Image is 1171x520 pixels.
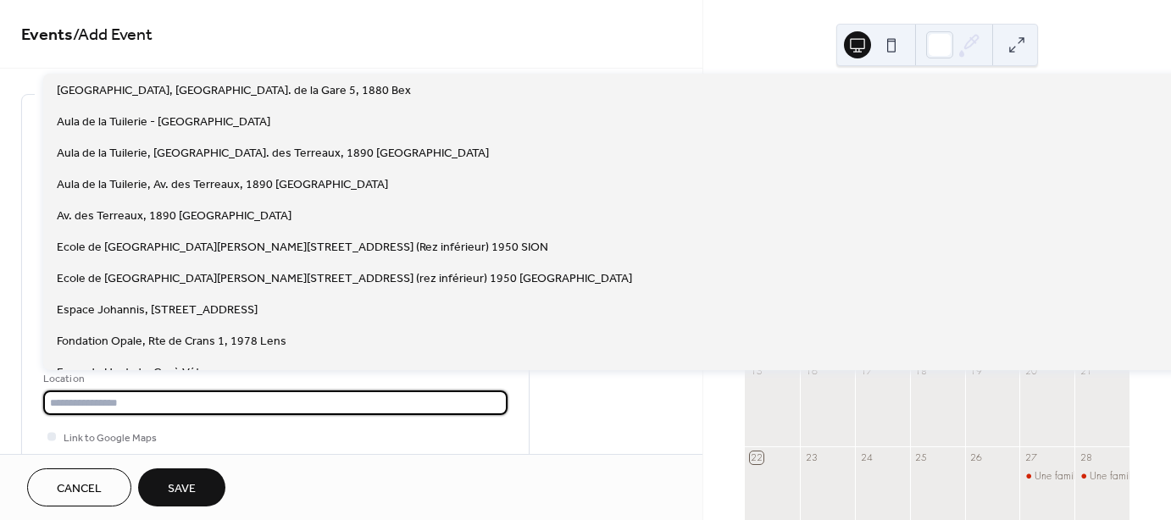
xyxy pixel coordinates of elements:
span: Link to Google Maps [64,429,157,447]
div: Une famille décomposée [1035,469,1141,484]
div: 17 [860,364,873,377]
div: 21 [1079,364,1092,377]
span: Aula de la Tuilerie, [GEOGRAPHIC_DATA]. des Terreaux, 1890 [GEOGRAPHIC_DATA] [57,144,489,162]
div: 15 [750,364,763,377]
div: 20 [1024,364,1037,377]
div: 19 [970,364,983,377]
div: 28 [1079,451,1092,464]
div: 16 [805,364,818,377]
div: 25 [915,451,928,464]
span: Fondation Opale, Rte de Crans 1, 1978 Lens [57,332,286,350]
div: 23 [805,451,818,464]
div: Une famille décomposée [1074,469,1129,484]
div: 18 [915,364,928,377]
a: Events [21,19,73,52]
button: Save [138,468,225,506]
div: 22 [750,451,763,464]
span: Ecole de [GEOGRAPHIC_DATA][PERSON_NAME][STREET_ADDRESS] (Rez inférieur) 1950 SION [57,238,548,256]
span: Espace Johannis, [STREET_ADDRESS] [57,301,258,318]
span: [GEOGRAPHIC_DATA], [GEOGRAPHIC_DATA]. de la Gare 5, 1880 Bex [57,81,411,99]
div: Une famille décomposée [1019,469,1074,484]
span: Aula de la Tuilerie - [GEOGRAPHIC_DATA] [57,113,270,130]
span: Av. des Terreaux, 1890 [GEOGRAPHIC_DATA] [57,207,291,224]
span: Aula de la Tuilerie, Av. des Terreaux, 1890 [GEOGRAPHIC_DATA] [57,175,388,193]
div: 27 [1024,451,1037,464]
button: Cancel [27,468,131,506]
span: Ecole de [GEOGRAPHIC_DATA][PERSON_NAME][STREET_ADDRESS] (rez inférieur) 1950 [GEOGRAPHIC_DATA] [57,269,632,287]
div: 24 [860,451,873,464]
span: Foyer du Haut-de-Cry à Vétroz [57,363,217,381]
span: Cancel [57,480,102,498]
div: Location [43,370,504,388]
div: 26 [970,451,983,464]
span: / Add Event [73,19,153,52]
span: Save [168,480,196,498]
